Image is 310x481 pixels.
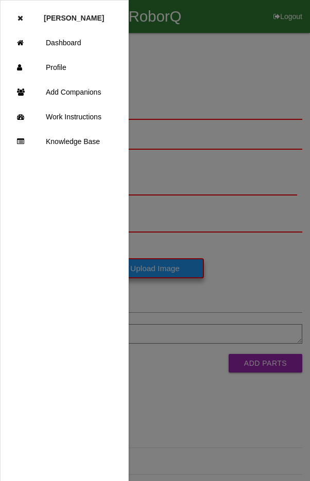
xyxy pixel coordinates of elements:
[1,80,128,104] a: Add Companions
[44,6,104,22] p: Andrew Miller
[1,30,128,55] a: Dashboard
[1,129,128,154] a: Knowledge Base
[18,6,23,30] div: Close
[1,55,128,80] a: Profile
[1,104,128,129] a: Work Instructions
